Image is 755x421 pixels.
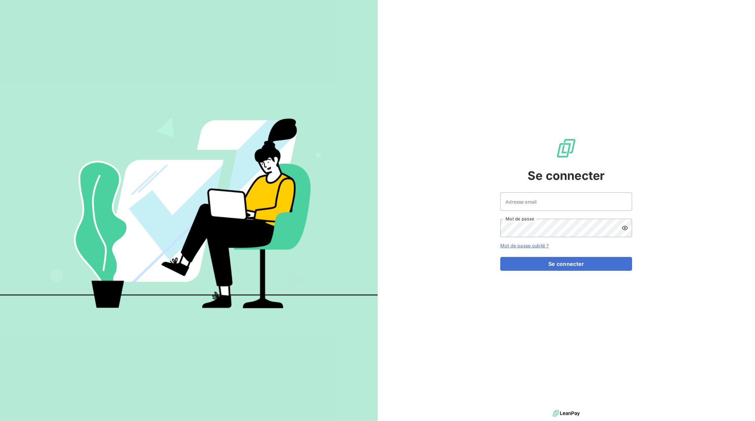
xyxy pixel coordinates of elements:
[553,408,580,418] img: logo
[500,192,632,211] input: placeholder
[556,138,577,159] img: Logo LeanPay
[528,167,605,184] span: Se connecter
[500,243,549,248] a: Mot de passe oublié ?
[500,257,632,271] button: Se connecter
